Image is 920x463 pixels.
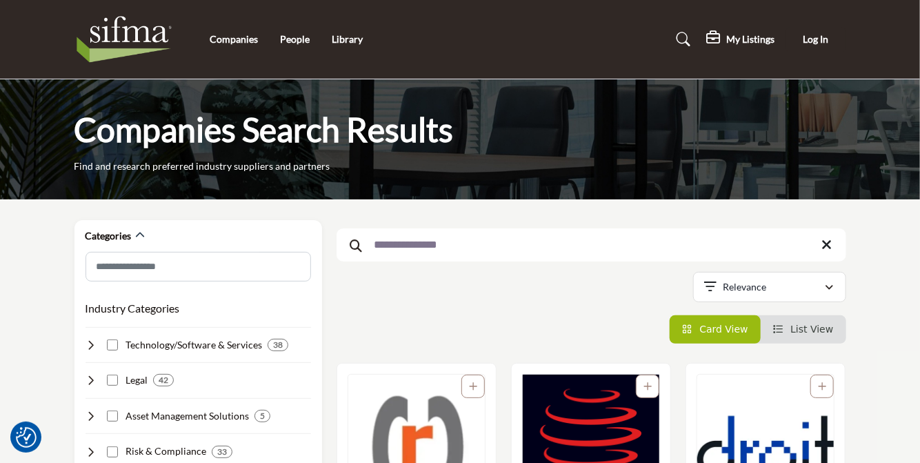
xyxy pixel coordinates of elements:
[212,446,232,458] div: 33 Results For Risk & Compliance
[761,315,846,344] li: List View
[727,33,775,46] h5: My Listings
[126,338,262,352] h4: Technology/Software & Services: Developing and implementing technology solutions to support secur...
[663,28,699,50] a: Search
[773,324,834,335] a: View List
[723,280,766,294] p: Relevance
[643,381,652,392] a: Add To List
[803,33,828,45] span: Log In
[16,427,37,448] button: Consent Preferences
[260,411,265,421] b: 5
[268,339,288,351] div: 38 Results For Technology/Software & Services
[107,375,118,386] input: Select Legal checkbox
[818,381,826,392] a: Add To List
[107,446,118,457] input: Select Risk & Compliance checkbox
[337,228,846,262] input: Search Keyword
[159,375,168,385] b: 42
[126,409,249,423] h4: Asset Management Solutions: Offering investment strategies, portfolio management, and performance...
[682,324,748,335] a: View Card
[107,411,118,422] input: Select Asset Management Solutions checkbox
[699,324,748,335] span: Card View
[86,229,132,243] h2: Categories
[670,315,761,344] li: Card View
[74,108,454,151] h1: Companies Search Results
[707,31,775,48] div: My Listings
[126,444,206,458] h4: Risk & Compliance: Helping securities industry firms manage risk, ensure compliance, and prevent ...
[217,447,227,457] b: 33
[332,33,363,45] a: Library
[86,300,180,317] button: Industry Categories
[16,427,37,448] img: Revisit consent button
[273,340,283,350] b: 38
[126,373,148,387] h4: Legal: Providing legal advice, compliance support, and litigation services to securities industry...
[210,33,258,45] a: Companies
[74,12,181,67] img: Site Logo
[254,410,270,422] div: 5 Results For Asset Management Solutions
[693,272,846,302] button: Relevance
[790,324,833,335] span: List View
[74,159,330,173] p: Find and research preferred industry suppliers and partners
[107,339,118,351] input: Select Technology/Software & Services checkbox
[786,27,846,52] button: Log In
[86,252,311,282] input: Search Category
[469,381,477,392] a: Add To List
[280,33,310,45] a: People
[153,374,174,386] div: 42 Results For Legal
